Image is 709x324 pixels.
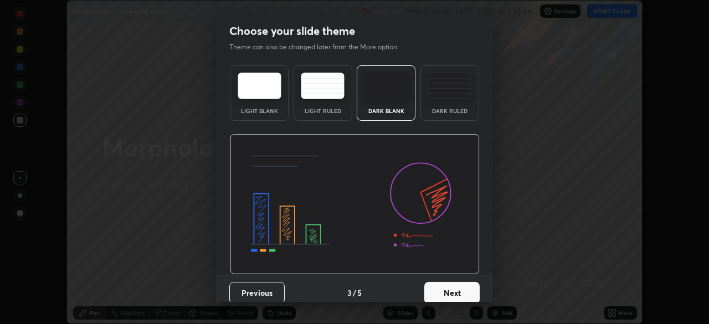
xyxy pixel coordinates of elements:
img: darkRuledTheme.de295e13.svg [428,73,471,99]
div: Light Ruled [301,108,345,114]
img: darkThemeBanner.d06ce4a2.svg [230,134,480,275]
div: Dark Blank [364,108,408,114]
button: Previous [229,282,285,304]
h4: / [353,287,356,299]
img: darkTheme.f0cc69e5.svg [364,73,408,99]
img: lightTheme.e5ed3b09.svg [238,73,281,99]
button: Next [424,282,480,304]
h2: Choose your slide theme [229,24,355,38]
div: Dark Ruled [428,108,472,114]
h4: 3 [347,287,352,299]
h4: 5 [357,287,362,299]
p: Theme can also be changed later from the More option [229,42,409,52]
div: Light Blank [237,108,281,114]
img: lightRuledTheme.5fabf969.svg [301,73,345,99]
